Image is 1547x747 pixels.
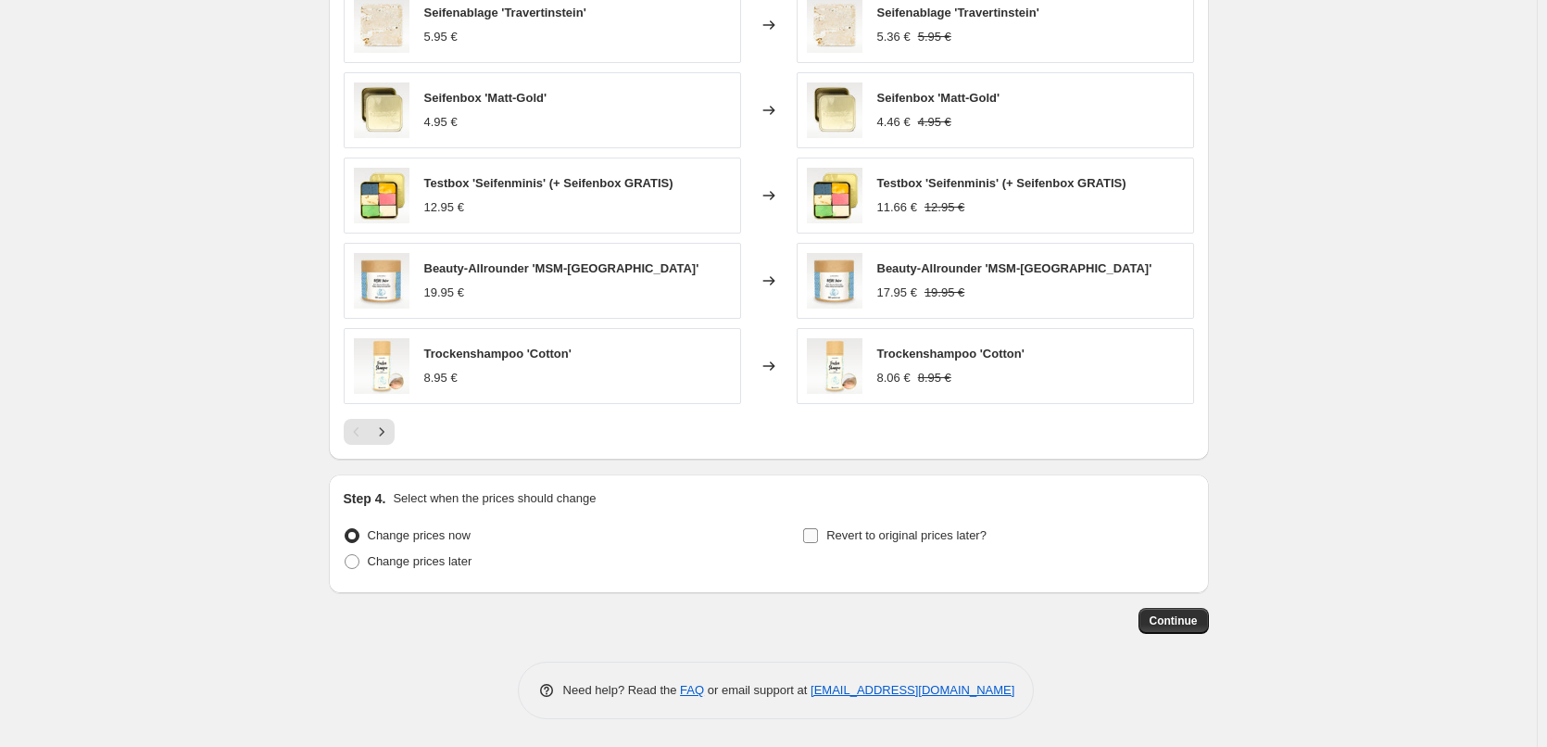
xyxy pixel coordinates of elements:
[877,284,917,302] div: 17.95 €
[1138,608,1209,634] button: Continue
[424,284,464,302] div: 19.95 €
[807,253,862,309] img: Puremetics_4in1BeautyAllrounder_MSM_0000_80x.jpg
[344,489,386,508] h2: Step 4.
[918,369,951,387] strike: 8.95 €
[924,284,964,302] strike: 19.95 €
[877,347,1025,361] span: Trockenshampoo 'Cotton'
[424,91,547,105] span: Seifenbox 'Matt-Gold'
[704,683,811,697] span: or email support at
[918,113,951,132] strike: 4.95 €
[424,198,464,217] div: 12.95 €
[424,176,673,190] span: Testbox 'Seifenminis' (+ Seifenbox GRATIS)
[424,28,458,46] div: 5.95 €
[424,347,572,361] span: Trockenshampoo 'Cotton'
[354,168,409,223] img: Puremetics_Seifenminis_00_80x.jpg
[424,261,699,275] span: Beauty-Allrounder 'MSM-[GEOGRAPHIC_DATA]'
[811,683,1014,697] a: [EMAIL_ADDRESS][DOMAIN_NAME]
[368,528,471,542] span: Change prices now
[924,198,964,217] strike: 12.95 €
[877,6,1039,19] span: Seifenablage 'Travertinstein'
[877,113,911,132] div: 4.46 €
[424,6,586,19] span: Seifenablage 'Travertinstein'
[354,338,409,394] img: puremetics_Trockenshampoo_Cotton_000_80x.jpg
[918,28,951,46] strike: 5.95 €
[424,369,458,387] div: 8.95 €
[807,168,862,223] img: Puremetics_Seifenminis_00_80x.jpg
[877,176,1126,190] span: Testbox 'Seifenminis' (+ Seifenbox GRATIS)
[1150,614,1198,628] span: Continue
[354,82,409,138] img: Puremetics_Accessoires_Seifenbox_00_80x.jpg
[826,528,987,542] span: Revert to original prices later?
[344,419,395,445] nav: Pagination
[877,28,911,46] div: 5.36 €
[807,82,862,138] img: Puremetics_Accessoires_Seifenbox_00_80x.jpg
[563,683,681,697] span: Need help? Read the
[877,261,1152,275] span: Beauty-Allrounder 'MSM-[GEOGRAPHIC_DATA]'
[680,683,704,697] a: FAQ
[877,198,917,217] div: 11.66 €
[877,91,1000,105] span: Seifenbox 'Matt-Gold'
[369,419,395,445] button: Next
[354,253,409,309] img: Puremetics_4in1BeautyAllrounder_MSM_0000_80x.jpg
[368,554,472,568] span: Change prices later
[393,489,596,508] p: Select when the prices should change
[424,113,458,132] div: 4.95 €
[807,338,862,394] img: puremetics_Trockenshampoo_Cotton_000_80x.jpg
[877,369,911,387] div: 8.06 €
